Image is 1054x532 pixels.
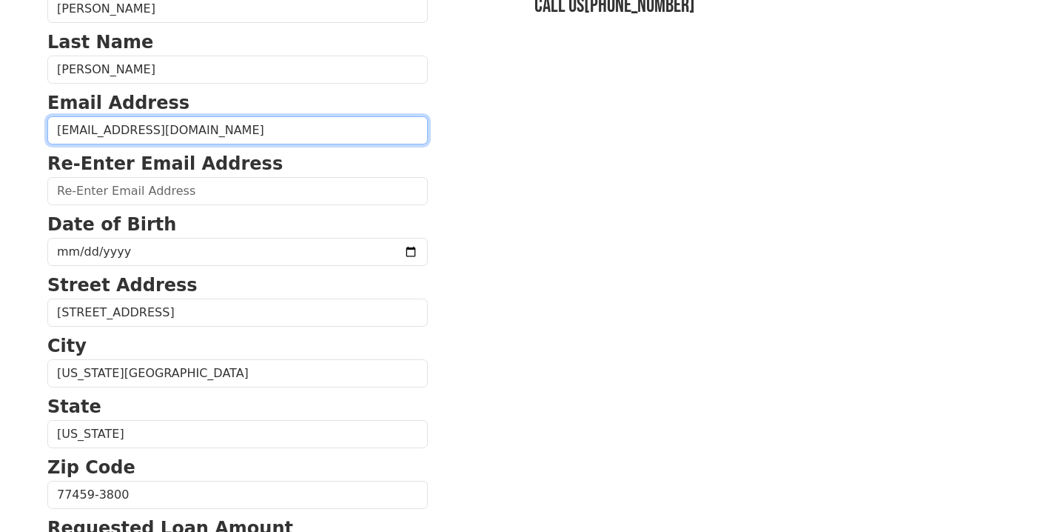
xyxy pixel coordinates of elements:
[47,457,135,478] strong: Zip Code
[47,177,428,205] input: Re-Enter Email Address
[47,93,189,113] strong: Email Address
[47,275,198,296] strong: Street Address
[47,116,428,144] input: Email Address
[47,32,153,53] strong: Last Name
[47,336,87,356] strong: City
[47,481,428,509] input: Zip Code
[47,56,428,84] input: Last Name
[47,214,176,235] strong: Date of Birth
[47,153,283,174] strong: Re-Enter Email Address
[47,359,428,388] input: City
[47,299,428,327] input: Street Address
[47,396,101,417] strong: State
